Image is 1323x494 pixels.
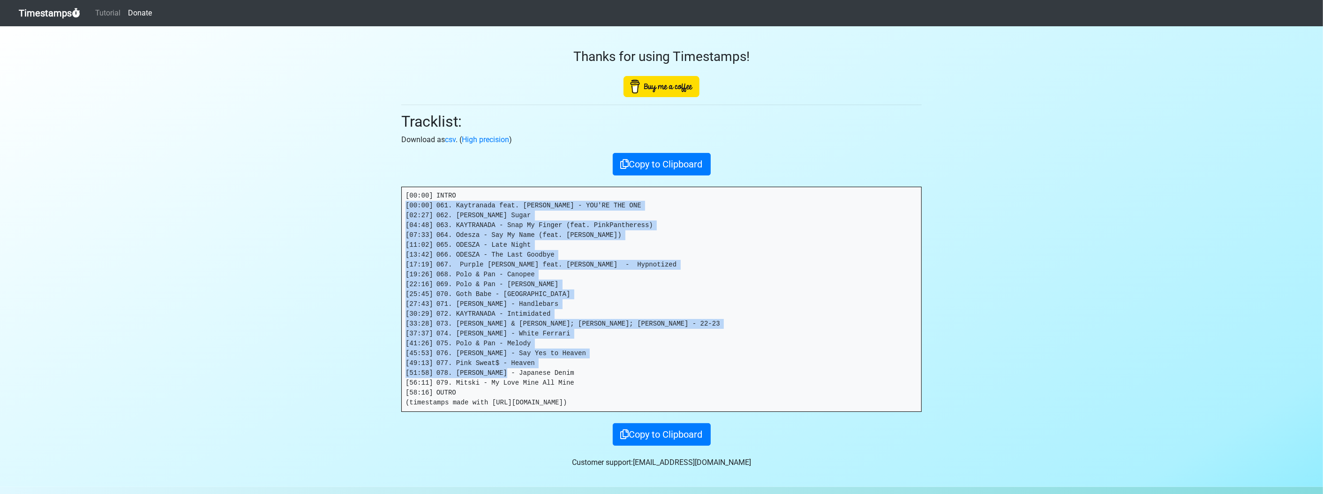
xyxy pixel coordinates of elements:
[613,423,711,446] button: Copy to Clipboard
[401,134,922,145] p: Download as . ( )
[462,135,509,144] a: High precision
[401,113,922,130] h2: Tracklist:
[19,4,80,23] a: Timestamps
[445,135,456,144] a: csv
[124,4,156,23] a: Donate
[91,4,124,23] a: Tutorial
[402,187,921,411] pre: [00:00] INTRO [00:00] 061. Kaytranada feat. [PERSON_NAME] - YOU'RE THE ONE [02:27] 062. [PERSON_N...
[624,76,699,97] img: Buy Me A Coffee
[401,49,922,65] h3: Thanks for using Timestamps!
[613,153,711,175] button: Copy to Clipboard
